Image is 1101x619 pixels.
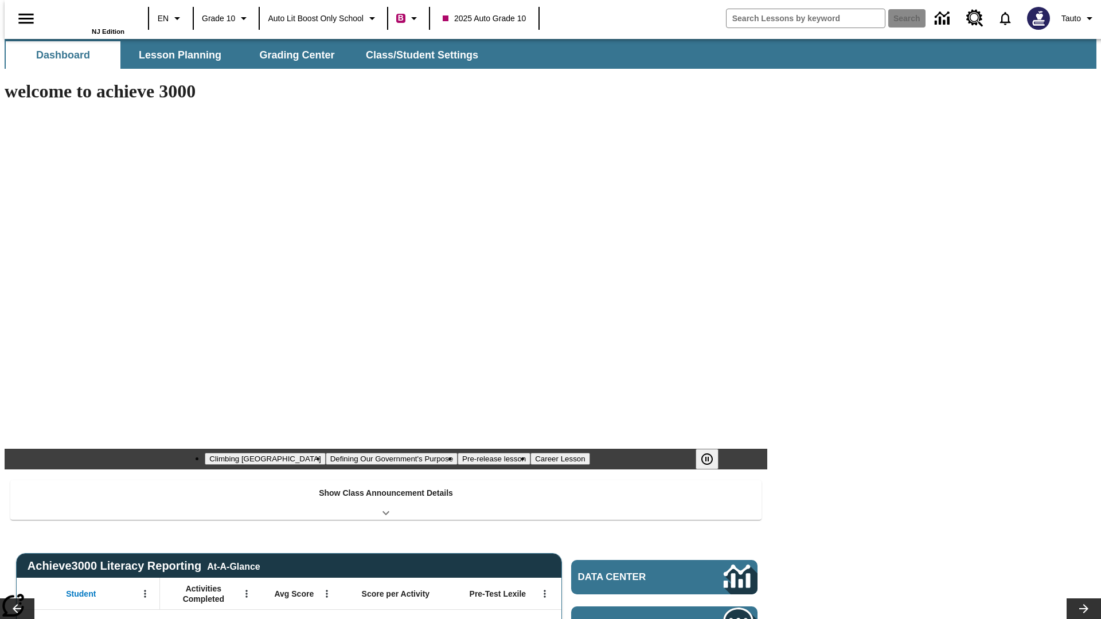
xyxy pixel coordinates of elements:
[10,480,762,520] div: Show Class Announcement Details
[727,9,885,28] input: search field
[959,3,990,34] a: Resource Center, Will open in new tab
[166,583,241,604] span: Activities Completed
[136,585,154,602] button: Open Menu
[5,39,1096,69] div: SubNavbar
[392,8,425,29] button: Boost Class color is violet red. Change class color
[1027,7,1050,30] img: Avatar
[1061,13,1081,25] span: Tauto
[398,11,404,25] span: B
[92,28,124,35] span: NJ Edition
[530,453,589,465] button: Slide 4 Career Lesson
[240,41,354,69] button: Grading Center
[205,453,325,465] button: Slide 1 Climbing Mount Tai
[153,8,189,29] button: Language: EN, Select a language
[470,589,526,599] span: Pre-Test Lexile
[928,3,959,34] a: Data Center
[9,2,43,36] button: Open side menu
[263,8,384,29] button: School: Auto Lit Boost only School, Select your school
[319,487,453,499] p: Show Class Announcement Details
[696,449,730,469] div: Pause
[158,13,169,25] span: EN
[571,560,758,594] a: Data Center
[443,13,526,25] span: 2025 Auto Grade 10
[696,449,719,469] button: Pause
[362,589,430,599] span: Score per Activity
[1067,598,1101,619] button: Lesson carousel, Next
[5,81,767,102] h1: welcome to achieve 3000
[6,41,120,69] button: Dashboard
[268,13,364,25] span: Auto Lit Boost only School
[197,8,255,29] button: Grade: Grade 10, Select a grade
[1057,8,1101,29] button: Profile/Settings
[123,41,237,69] button: Lesson Planning
[28,559,260,573] span: Achieve3000 Literacy Reporting
[274,589,314,599] span: Avg Score
[238,585,255,602] button: Open Menu
[207,559,260,572] div: At-A-Glance
[326,453,458,465] button: Slide 2 Defining Our Government's Purpose
[318,585,335,602] button: Open Menu
[578,571,685,583] span: Data Center
[5,41,489,69] div: SubNavbar
[66,589,96,599] span: Student
[202,13,235,25] span: Grade 10
[50,4,124,35] div: Home
[536,585,553,602] button: Open Menu
[1020,3,1057,33] button: Select a new avatar
[990,3,1020,33] a: Notifications
[357,41,487,69] button: Class/Student Settings
[458,453,530,465] button: Slide 3 Pre-release lesson
[50,5,124,28] a: Home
